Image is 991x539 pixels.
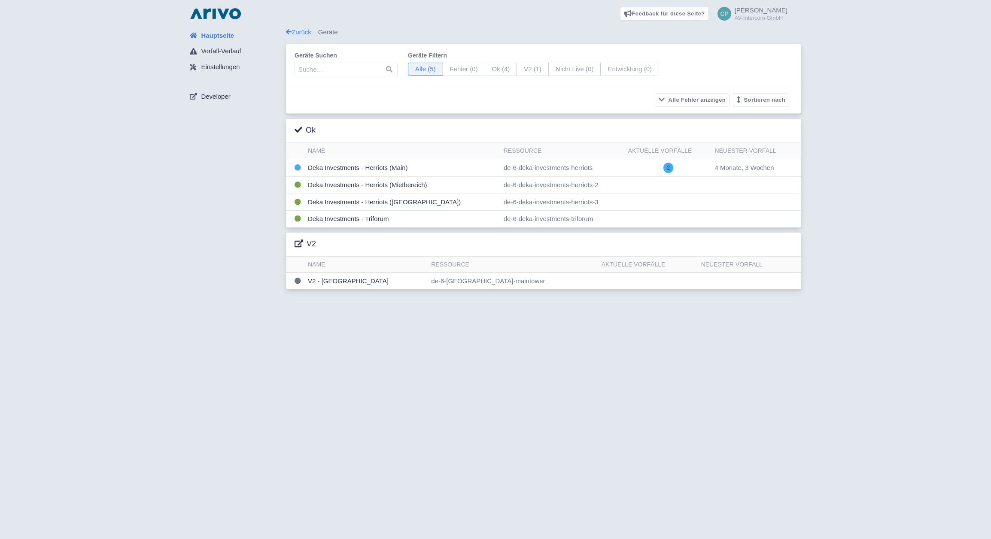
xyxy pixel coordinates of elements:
[183,59,286,76] a: Einstellungen
[500,143,625,159] th: Ressource
[286,27,801,37] div: Geräte
[620,7,709,21] a: Feedback für diese Seite?
[295,63,398,76] input: Suche…
[201,92,230,102] span: Developer
[663,163,673,173] span: 2
[714,164,774,171] span: 4 Monate, 3 Wochen
[183,43,286,60] a: Vorfall-Verlauf
[304,211,500,227] td: Deka Investments - Triforum
[711,143,801,159] th: Neuester Vorfall
[408,51,659,60] label: Geräte filtern
[188,7,243,21] img: logo
[735,6,787,14] span: [PERSON_NAME]
[500,211,625,227] td: de-6-deka-investments-triforum
[304,257,428,273] th: Name
[295,51,398,60] label: Geräte suchen
[201,31,234,41] span: Hauptseite
[600,63,659,76] span: Entwicklung (0)
[598,257,698,273] th: Aktuelle Vorfälle
[698,257,801,273] th: Neuester Vorfall
[286,28,311,36] a: Zurück
[712,7,787,21] a: [PERSON_NAME] AV-Intercom GmbH
[735,15,787,21] small: AV-Intercom GmbH
[428,257,598,273] th: Ressource
[408,63,443,76] span: Alle (5)
[304,194,500,211] td: Deka Investments - Herriots ([GEOGRAPHIC_DATA])
[428,273,598,289] td: de-6-[GEOGRAPHIC_DATA]-maintower
[625,143,711,159] th: Aktuelle Vorfälle
[183,27,286,44] a: Hauptseite
[295,239,316,249] h3: V2
[304,159,500,177] td: Deka Investments - Herriots (Main)
[655,93,730,106] button: Alle Fehler anzeigen
[201,46,241,56] span: Vorfall-Verlauf
[304,273,428,289] td: V2 - [GEOGRAPHIC_DATA]
[295,126,316,135] h3: Ok
[304,143,500,159] th: Name
[485,63,517,76] span: Ok (4)
[201,62,240,72] span: Einstellungen
[183,88,286,105] a: Developer
[304,177,500,194] td: Deka Investments - Herriots (Mietbereich)
[443,63,485,76] span: Fehler (0)
[517,63,549,76] span: V2 (1)
[500,194,625,211] td: de-6-deka-investments-herriots-3
[548,63,601,76] span: Nicht Live (0)
[500,177,625,194] td: de-6-deka-investments-herriots-2
[500,159,625,177] td: de-6-deka-investments-herriots
[733,93,789,106] button: Sortieren nach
